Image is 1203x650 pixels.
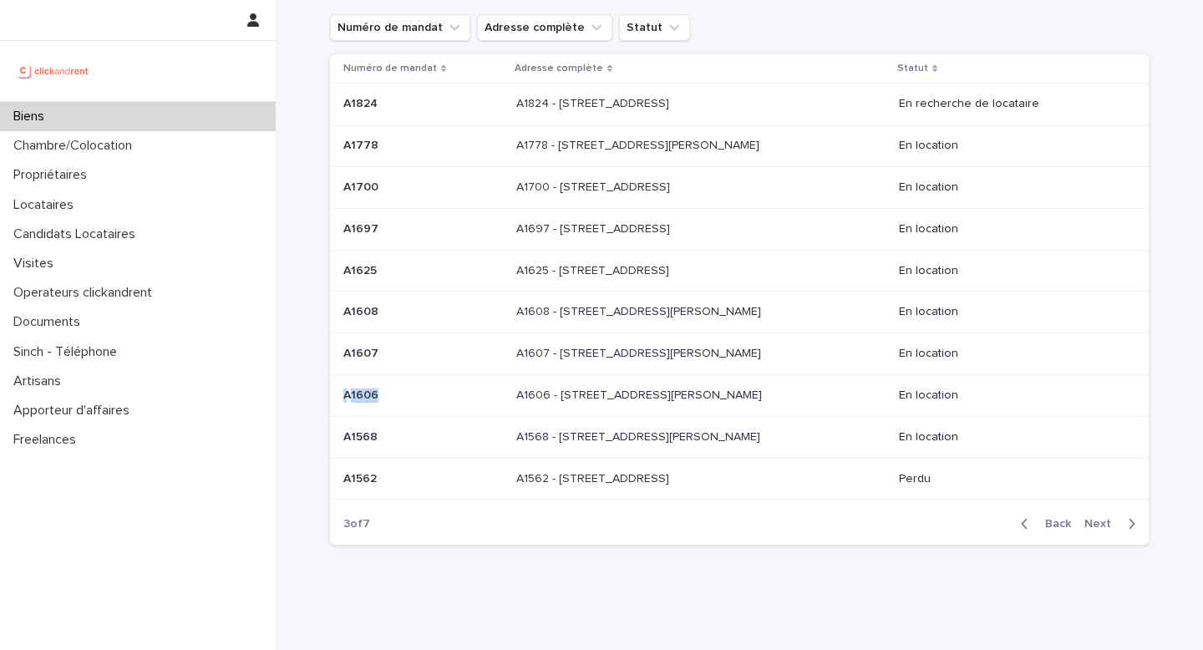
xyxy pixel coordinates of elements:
[899,472,1122,486] p: Perdu
[330,166,1149,208] tr: A1700A1700 A1700 - [STREET_ADDRESS]A1700 - [STREET_ADDRESS] En location
[7,285,165,301] p: Operateurs clickandrent
[516,135,763,153] p: A1778 - 19 boulevard Pierre et Marie Curie, Toulouse 31200
[516,385,765,403] p: A1606 - [STREET_ADDRESS][PERSON_NAME]
[343,469,380,486] p: A1562
[899,388,1122,403] p: En location
[516,427,764,444] p: A1568 - [STREET_ADDRESS][PERSON_NAME]
[7,138,145,154] p: Chambre/Colocation
[899,139,1122,153] p: En location
[1035,518,1071,530] span: Back
[477,14,612,41] button: Adresse complète
[330,14,470,41] button: Numéro de mandat
[516,177,673,195] p: A1700 - [STREET_ADDRESS]
[899,347,1122,361] p: En location
[330,125,1149,167] tr: A1778A1778 A1778 - [STREET_ADDRESS][PERSON_NAME]A1778 - [STREET_ADDRESS][PERSON_NAME] En location
[619,14,690,41] button: Statut
[1084,518,1121,530] span: Next
[343,261,380,278] p: A1625
[7,344,130,360] p: Sinch - Téléphone
[343,135,382,153] p: A1778
[343,343,382,361] p: A1607
[343,302,382,319] p: A1608
[7,226,149,242] p: Candidats Locataires
[515,59,603,78] p: Adresse complète
[7,256,67,272] p: Visites
[330,292,1149,333] tr: A1608A1608 A1608 - [STREET_ADDRESS][PERSON_NAME]A1608 - [STREET_ADDRESS][PERSON_NAME] En location
[516,219,673,236] p: A1697 - [STREET_ADDRESS]
[343,427,381,444] p: A1568
[899,264,1122,278] p: En location
[330,250,1149,292] tr: A1625A1625 A1625 - [STREET_ADDRESS]A1625 - [STREET_ADDRESS] En location
[516,469,673,486] p: A1562 - [STREET_ADDRESS]
[343,177,382,195] p: A1700
[1008,516,1078,531] button: Back
[343,219,382,236] p: A1697
[343,385,382,403] p: A1606
[13,54,94,88] img: UCB0brd3T0yccxBKYDjQ
[7,432,89,448] p: Freelances
[343,94,381,111] p: A1824
[7,167,100,183] p: Propriétaires
[343,59,437,78] p: Numéro de mandat
[7,403,143,419] p: Apporteur d'affaires
[330,84,1149,125] tr: A1824A1824 A1824 - [STREET_ADDRESS]A1824 - [STREET_ADDRESS] En recherche de locataire
[516,94,673,111] p: A1824 - 3 Avenue du Marechal de Lattre de Tassigny, Toulouse 31400
[516,261,673,278] p: A1625 - [STREET_ADDRESS]
[7,314,94,330] p: Documents
[330,458,1149,500] tr: A1562A1562 A1562 - [STREET_ADDRESS]A1562 - [STREET_ADDRESS] Perdu
[7,197,87,213] p: Locataires
[1078,516,1149,531] button: Next
[899,222,1122,236] p: En location
[516,302,764,319] p: A1608 - [STREET_ADDRESS][PERSON_NAME]
[330,504,383,545] p: 3 of 7
[330,374,1149,416] tr: A1606A1606 A1606 - [STREET_ADDRESS][PERSON_NAME]A1606 - [STREET_ADDRESS][PERSON_NAME] En location
[7,373,74,389] p: Artisans
[897,59,928,78] p: Statut
[516,343,764,361] p: A1607 - [STREET_ADDRESS][PERSON_NAME]
[7,109,58,124] p: Biens
[899,97,1122,111] p: En recherche de locataire
[899,430,1122,444] p: En location
[899,180,1122,195] p: En location
[899,305,1122,319] p: En location
[330,333,1149,375] tr: A1607A1607 A1607 - [STREET_ADDRESS][PERSON_NAME]A1607 - [STREET_ADDRESS][PERSON_NAME] En location
[330,208,1149,250] tr: A1697A1697 A1697 - [STREET_ADDRESS]A1697 - [STREET_ADDRESS] En location
[330,416,1149,458] tr: A1568A1568 A1568 - [STREET_ADDRESS][PERSON_NAME]A1568 - [STREET_ADDRESS][PERSON_NAME] En location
